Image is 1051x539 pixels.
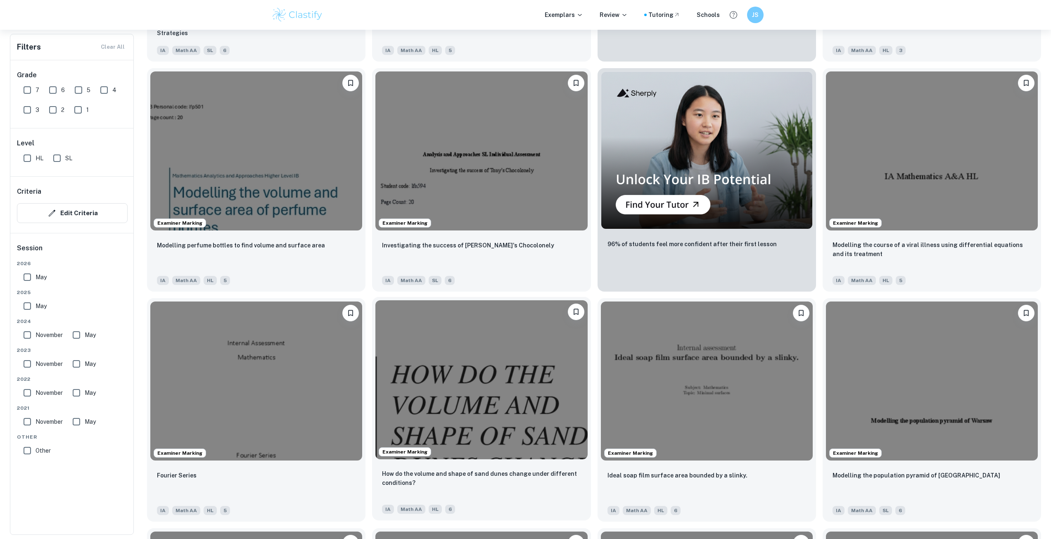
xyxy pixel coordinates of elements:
[896,46,906,55] span: 3
[823,298,1041,522] a: Examiner MarkingBookmarkModelling the population pyramid of WarsawIAMath AASL6
[157,471,197,480] p: Fourier Series
[382,505,394,514] span: IA
[568,75,584,91] button: Bookmark
[397,276,425,285] span: Math AA
[697,10,720,19] a: Schools
[204,506,217,515] span: HL
[654,506,667,515] span: HL
[1018,75,1034,91] button: Bookmark
[382,46,394,55] span: IA
[154,449,206,457] span: Examiner Marking
[826,71,1038,230] img: Math AA IA example thumbnail: Modelling the course of a viral illness
[85,388,96,397] span: May
[382,241,554,250] p: Investigating the success of Tony's Chocolonely
[17,289,128,296] span: 2025
[671,506,681,515] span: 6
[36,417,63,426] span: November
[445,505,455,514] span: 6
[36,446,51,455] span: Other
[601,302,813,461] img: Math AA IA example thumbnail: Ideal soap film surface area bounded by
[379,219,431,227] span: Examiner Marking
[61,105,64,114] span: 2
[204,46,216,55] span: SL
[607,240,777,249] p: 96% of students feel more confident after their first lesson
[220,276,230,285] span: 5
[833,240,1031,259] p: Modelling the course of a viral illness using differential equations and its treatment
[36,85,39,95] span: 7
[172,276,200,285] span: Math AA
[17,70,128,80] h6: Grade
[220,506,230,515] span: 5
[204,276,217,285] span: HL
[1018,305,1034,321] button: Bookmark
[826,302,1038,461] img: Math AA IA example thumbnail: Modelling the population pyramid of Wars
[823,68,1041,292] a: Examiner MarkingBookmarkModelling the course of a viral illness using differential equations and ...
[17,203,128,223] button: Edit Criteria
[172,506,200,515] span: Math AA
[382,276,394,285] span: IA
[429,505,442,514] span: HL
[848,46,876,55] span: Math AA
[600,10,628,19] p: Review
[157,241,325,250] p: Modelling perfume bottles to find volume and surface area
[17,375,128,383] span: 2022
[17,243,128,260] h6: Session
[896,276,906,285] span: 5
[17,260,128,267] span: 2026
[648,10,680,19] a: Tutoring
[147,68,365,292] a: Examiner MarkingBookmarkModelling perfume bottles to find volume and surface areaIAMath AAHL5
[17,41,41,53] h6: Filters
[17,347,128,354] span: 2023
[372,68,591,292] a: Examiner MarkingBookmarkInvestigating the success of Tony's ChocolonelyIAMath AASL6
[112,85,116,95] span: 4
[85,330,96,340] span: May
[429,46,442,55] span: HL
[830,449,881,457] span: Examiner Marking
[623,506,651,515] span: Math AA
[445,276,455,285] span: 6
[375,71,587,230] img: Math AA IA example thumbnail: Investigating the success of Tony's Choc
[36,154,43,163] span: HL
[36,388,63,397] span: November
[17,187,41,197] h6: Criteria
[382,469,581,487] p: How do the volume and shape of sand dunes change under different conditions?
[36,330,63,340] span: November
[848,276,876,285] span: Math AA
[86,105,89,114] span: 1
[61,85,65,95] span: 6
[220,46,230,55] span: 6
[17,404,128,412] span: 2021
[833,471,1000,480] p: Modelling the population pyramid of Warsaw
[879,506,892,515] span: SL
[65,154,72,163] span: SL
[36,302,47,311] span: May
[271,7,324,23] img: Clastify logo
[85,359,96,368] span: May
[833,276,845,285] span: IA
[150,71,362,230] img: Math AA IA example thumbnail: Modelling perfume bottles to find volume
[726,8,740,22] button: Help and Feedback
[848,506,876,515] span: Math AA
[36,105,39,114] span: 3
[17,138,128,148] h6: Level
[172,46,200,55] span: Math AA
[429,276,441,285] span: SL
[87,85,90,95] span: 5
[833,506,845,515] span: IA
[601,71,813,229] img: Thumbnail
[598,68,816,292] a: Thumbnail96% of students feel more confident after their first lesson
[154,219,206,227] span: Examiner Marking
[750,10,760,19] h6: JS
[830,219,881,227] span: Examiner Marking
[36,273,47,282] span: May
[598,298,816,522] a: Examiner MarkingBookmarkIdeal soap film surface area bounded by a slinky.IAMath AAHL6
[879,276,892,285] span: HL
[879,46,892,55] span: HL
[397,505,425,514] span: Math AA
[157,276,169,285] span: IA
[36,359,63,368] span: November
[895,506,905,515] span: 6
